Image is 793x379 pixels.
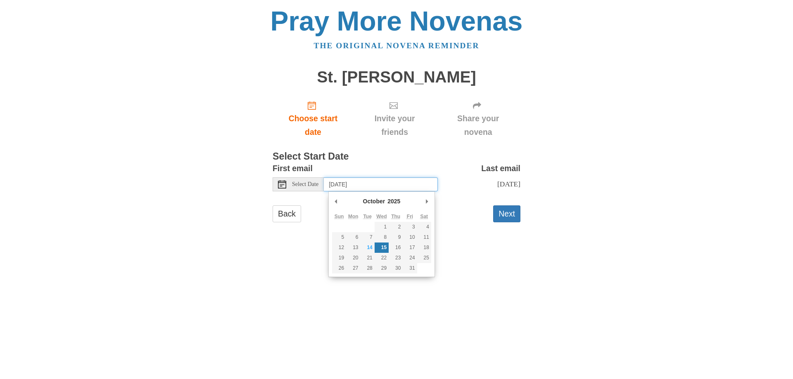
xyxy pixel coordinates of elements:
button: 15 [375,242,389,253]
button: 7 [361,232,375,242]
button: 14 [361,242,375,253]
button: Previous Month [332,195,340,207]
span: Share your novena [444,112,512,139]
abbr: Monday [348,214,359,219]
abbr: Friday [407,214,413,219]
button: 3 [403,222,417,232]
h1: St. [PERSON_NAME] [273,68,520,86]
div: Click "Next" to confirm your start date first. [436,94,520,143]
h3: Select Start Date [273,151,520,162]
button: 4 [417,222,431,232]
div: 2025 [386,195,401,207]
abbr: Wednesday [376,214,387,219]
a: Pray More Novenas [271,6,523,36]
abbr: Thursday [391,214,400,219]
button: 29 [375,263,389,273]
abbr: Saturday [420,214,428,219]
span: Select Date [292,181,318,187]
button: 1 [375,222,389,232]
button: 19 [332,253,346,263]
button: 18 [417,242,431,253]
label: First email [273,162,313,175]
button: 30 [389,263,403,273]
button: 31 [403,263,417,273]
div: Click "Next" to confirm your start date first. [354,94,436,143]
button: 24 [403,253,417,263]
button: 23 [389,253,403,263]
button: 11 [417,232,431,242]
a: Back [273,205,301,222]
button: 25 [417,253,431,263]
button: Next Month [423,195,431,207]
button: 17 [403,242,417,253]
button: 28 [361,263,375,273]
span: Choose start date [281,112,345,139]
button: 9 [389,232,403,242]
button: 20 [346,253,360,263]
abbr: Tuesday [363,214,371,219]
input: Use the arrow keys to pick a date [324,177,438,191]
button: 12 [332,242,346,253]
button: Next [493,205,520,222]
button: 10 [403,232,417,242]
abbr: Sunday [335,214,344,219]
button: 27 [346,263,360,273]
div: October [362,195,387,207]
span: Invite your friends [362,112,427,139]
span: [DATE] [497,180,520,188]
button: 6 [346,232,360,242]
button: 13 [346,242,360,253]
a: Choose start date [273,94,354,143]
button: 16 [389,242,403,253]
button: 21 [361,253,375,263]
label: Last email [481,162,520,175]
button: 22 [375,253,389,263]
button: 26 [332,263,346,273]
button: 5 [332,232,346,242]
button: 8 [375,232,389,242]
button: 2 [389,222,403,232]
a: The original novena reminder [314,41,480,50]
